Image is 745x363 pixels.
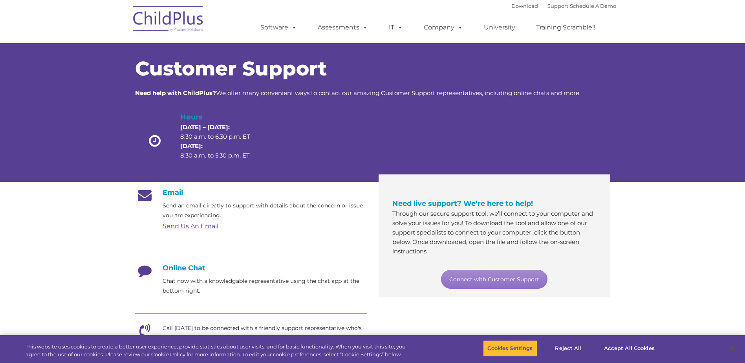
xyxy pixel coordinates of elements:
img: ChildPlus by Procare Solutions [129,0,208,40]
a: Assessments [310,20,376,35]
strong: Need help with ChildPlus? [135,89,216,97]
button: Accept All Cookies [600,340,659,357]
a: Software [253,20,305,35]
a: Company [416,20,471,35]
h4: Online Chat [135,264,367,272]
p: Chat now with a knowledgable representative using the chat app at the bottom right. [163,276,367,296]
span: Customer Support [135,57,327,81]
a: Download [511,3,538,9]
strong: [DATE]: [180,142,203,150]
a: Training Scramble!! [528,20,603,35]
a: Schedule A Demo [570,3,616,9]
h4: Email [135,188,367,197]
p: Call [DATE] to be connected with a friendly support representative who's eager to help. [163,323,367,343]
a: University [476,20,523,35]
a: Support [547,3,568,9]
p: 8:30 a.m. to 6:30 p.m. ET 8:30 a.m. to 5:30 p.m. ET [180,123,264,160]
p: Through our secure support tool, we’ll connect to your computer and solve your issues for you! To... [392,209,597,256]
p: Send an email directly to support with details about the concern or issue you are experiencing. [163,201,367,220]
font: | [511,3,616,9]
button: Close [724,340,741,357]
a: Connect with Customer Support [441,270,547,289]
span: Need live support? We’re here to help! [392,199,533,208]
strong: [DATE] – [DATE]: [180,123,230,131]
span: We offer many convenient ways to contact our amazing Customer Support representatives, including ... [135,89,580,97]
h4: Hours [180,112,264,123]
button: Cookies Settings [483,340,537,357]
button: Reject All [544,340,593,357]
a: Send Us An Email [163,222,218,230]
a: IT [381,20,411,35]
div: This website uses cookies to create a better user experience, provide statistics about user visit... [26,343,410,358]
